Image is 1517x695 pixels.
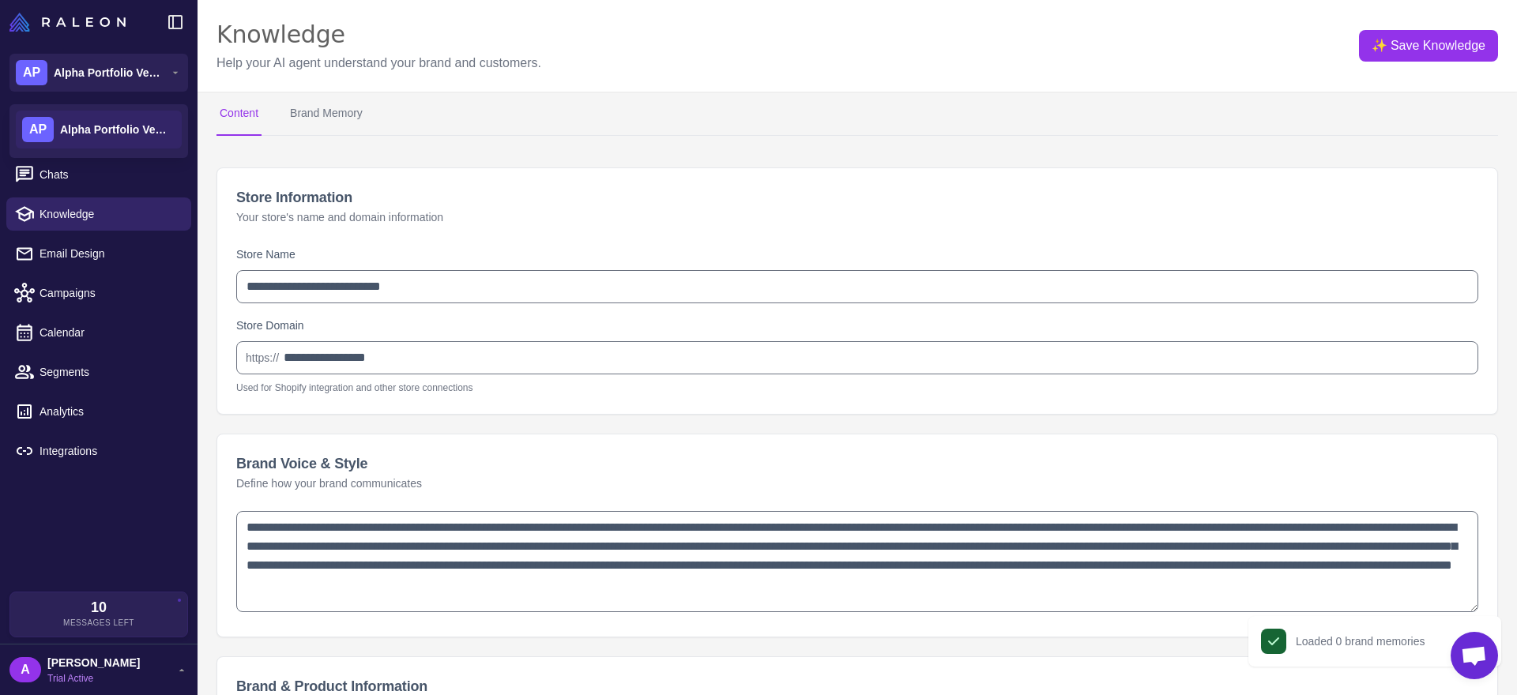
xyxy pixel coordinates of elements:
[47,671,140,686] span: Trial Active
[22,117,54,142] div: AP
[6,276,191,310] a: Campaigns
[287,92,366,136] button: Brand Memory
[54,64,164,81] span: Alpha Portfolio Ventures LLC
[1468,629,1493,654] button: Close
[9,657,41,682] div: A
[9,13,132,32] a: Raleon Logo
[6,158,191,191] a: Chats
[6,395,191,428] a: Analytics
[236,453,1478,475] h2: Brand Voice & Style
[236,319,304,332] label: Store Domain
[9,54,188,92] button: APAlpha Portfolio Ventures LLC
[40,324,179,341] span: Calendar
[236,381,1478,395] p: Used for Shopify integration and other store connections
[6,434,191,468] a: Integrations
[236,248,295,261] label: Store Name
[6,316,191,349] a: Calendar
[60,121,171,138] span: Alpha Portfolio Ventures LLC
[236,475,1478,492] p: Define how your brand communicates
[63,617,134,629] span: Messages Left
[40,442,179,460] span: Integrations
[16,60,47,85] div: AP
[216,19,541,51] div: Knowledge
[6,237,191,270] a: Email Design
[1296,633,1425,650] div: Loaded 0 brand memories
[9,13,126,32] img: Raleon Logo
[1359,30,1498,62] button: ✨Save Knowledge
[40,205,179,223] span: Knowledge
[47,654,140,671] span: [PERSON_NAME]
[6,197,191,231] a: Knowledge
[6,355,191,389] a: Segments
[40,363,179,381] span: Segments
[40,166,179,183] span: Chats
[40,284,179,302] span: Campaigns
[236,208,1478,226] p: Your store's name and domain information
[40,403,179,420] span: Analytics
[1372,36,1384,49] span: ✨
[1451,632,1498,679] div: Open chat
[91,600,107,614] span: 10
[40,245,179,262] span: Email Design
[216,92,262,136] button: Content
[236,187,1478,208] h2: Store Information
[216,54,541,73] p: Help your AI agent understand your brand and customers.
